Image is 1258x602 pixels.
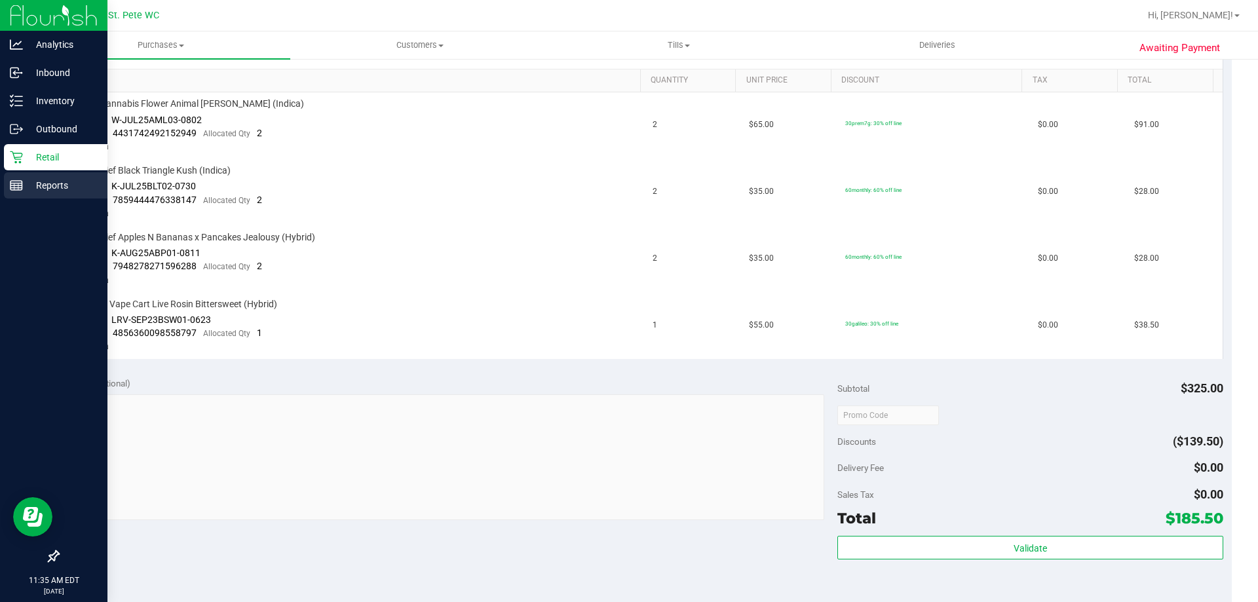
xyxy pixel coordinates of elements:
span: $0.00 [1038,185,1058,198]
a: Quantity [651,75,731,86]
span: Hi, [PERSON_NAME]! [1148,10,1233,20]
iframe: Resource center [13,497,52,536]
span: 30prem7g: 30% off line [845,120,902,126]
p: Analytics [23,37,102,52]
span: Sales Tax [837,489,874,500]
span: $0.00 [1038,252,1058,265]
p: 11:35 AM EDT [6,574,102,586]
a: Deliveries [808,31,1067,59]
span: Allocated Qty [203,196,250,205]
p: Outbound [23,121,102,137]
span: Discounts [837,430,876,453]
span: $185.50 [1166,509,1223,527]
span: 4856360098558797 [113,328,197,338]
inline-svg: Inbound [10,66,23,79]
input: Promo Code [837,405,939,425]
span: $35.00 [749,252,774,265]
span: GL 0.5g Vape Cart Live Rosin Bittersweet (Hybrid) [75,298,277,310]
span: K-AUG25ABP01-0811 [111,248,200,258]
p: Retail [23,149,102,165]
span: 2 [257,261,262,271]
inline-svg: Reports [10,179,23,192]
p: Inventory [23,93,102,109]
button: Validate [837,536,1223,559]
span: $65.00 [749,119,774,131]
a: Unit Price [746,75,826,86]
span: $325.00 [1181,381,1223,395]
span: $0.00 [1194,487,1223,501]
span: Awaiting Payment [1139,41,1220,56]
span: $0.00 [1038,119,1058,131]
span: 4431742492152949 [113,128,197,138]
span: 7859444476338147 [113,195,197,205]
a: Customers [290,31,549,59]
span: W-JUL25AML03-0802 [111,115,202,125]
inline-svg: Outbound [10,122,23,136]
span: $35.00 [749,185,774,198]
span: LRV-SEP23BSW01-0623 [111,314,211,325]
span: $91.00 [1134,119,1159,131]
p: [DATE] [6,586,102,596]
span: 1 [257,328,262,338]
span: 2 [653,252,657,265]
span: FT 7g Cannabis Flower Animal [PERSON_NAME] (Indica) [75,98,304,110]
span: Allocated Qty [203,129,250,138]
span: Tills [550,39,807,51]
span: K-JUL25BLT02-0730 [111,181,196,191]
span: $38.50 [1134,319,1159,331]
span: St. Pete WC [108,10,159,21]
span: 60monthly: 60% off line [845,254,902,260]
a: Purchases [31,31,290,59]
span: Validate [1014,543,1047,554]
span: $55.00 [749,319,774,331]
span: 2 [257,128,262,138]
inline-svg: Inventory [10,94,23,107]
span: 60monthly: 60% off line [845,187,902,193]
span: ($139.50) [1173,434,1223,448]
p: Reports [23,178,102,193]
span: 1 [653,319,657,331]
span: FT 1g Kief Black Triangle Kush (Indica) [75,164,231,177]
span: 30galileo: 30% off line [845,320,898,327]
a: Tills [549,31,808,59]
span: $0.00 [1194,461,1223,474]
inline-svg: Retail [10,151,23,164]
span: Allocated Qty [203,329,250,338]
span: Customers [291,39,548,51]
span: $28.00 [1134,185,1159,198]
span: 7948278271596288 [113,261,197,271]
p: Inbound [23,65,102,81]
span: Allocated Qty [203,262,250,271]
inline-svg: Analytics [10,38,23,51]
a: SKU [77,75,635,86]
span: 2 [653,119,657,131]
span: Deliveries [902,39,973,51]
span: FT 1g Kief Apples N Bananas x Pancakes Jealousy (Hybrid) [75,231,315,244]
span: 2 [653,185,657,198]
a: Total [1128,75,1208,86]
span: Purchases [31,39,290,51]
span: Total [837,509,876,527]
span: 2 [257,195,262,205]
span: Delivery Fee [837,462,884,473]
span: $0.00 [1038,319,1058,331]
span: Subtotal [837,383,869,394]
span: $28.00 [1134,252,1159,265]
a: Discount [841,75,1017,86]
a: Tax [1033,75,1113,86]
